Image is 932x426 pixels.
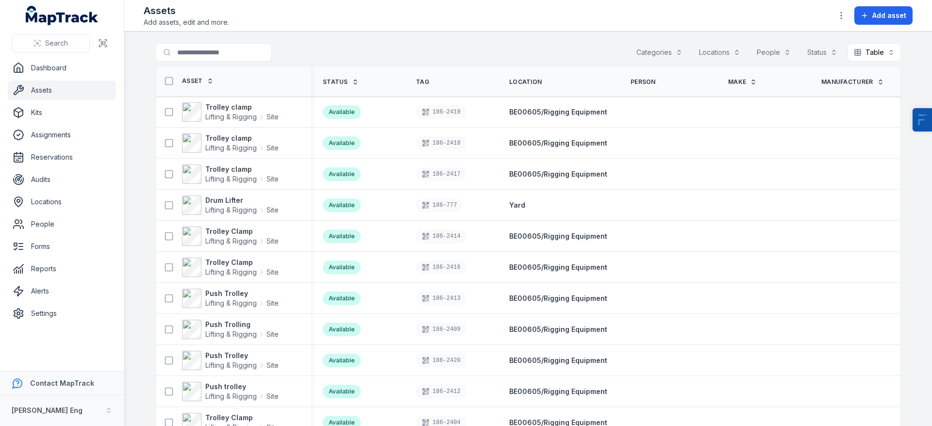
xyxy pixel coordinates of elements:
span: Site [266,329,279,339]
span: Asset [182,77,203,85]
strong: Trolley Clamp [205,413,279,423]
a: Trolley clampLifting & RiggingSite [182,164,279,184]
a: Reports [8,259,116,279]
strong: Trolley Clamp [205,227,279,236]
a: Audits [8,170,116,189]
span: Site [266,205,279,215]
a: Reservations [8,147,116,167]
div: Available [323,198,361,212]
a: BE00605/Rigging Equipment [509,294,607,303]
span: Manufacturer [821,78,873,86]
button: Table [848,43,901,62]
a: Manufacturer [821,78,884,86]
strong: Contact MapTrack [30,379,94,387]
strong: Trolley clamp [205,164,279,174]
span: Tag [416,78,429,86]
strong: Push trolley [205,382,279,392]
span: Site [266,143,279,153]
button: People [750,43,797,62]
span: Site [266,112,279,122]
span: Lifting & Rigging [205,392,257,401]
span: Yard [509,201,525,209]
span: Site [266,298,279,308]
span: BE00605/Rigging Equipment [509,170,607,178]
a: Trolley clampLifting & RiggingSite [182,133,279,153]
span: Site [266,236,279,246]
span: BE00605/Rigging Equipment [509,108,607,116]
a: Locations [8,192,116,212]
button: Add asset [854,6,913,25]
a: Alerts [8,281,116,301]
span: Lifting & Rigging [205,236,257,246]
a: MapTrack [26,6,99,25]
a: Status [323,78,359,86]
span: BE00605/Rigging Equipment [509,356,607,364]
a: Push TrollingLifting & RiggingSite [182,320,279,339]
a: BE00605/Rigging Equipment [509,138,607,148]
a: Asset [182,77,214,85]
div: Available [323,229,361,243]
a: Assets [8,81,116,100]
a: BE00605/Rigging Equipment [509,262,607,272]
div: Available [323,261,361,274]
span: Location [509,78,542,86]
button: Categories [630,43,689,62]
a: Yard [509,200,525,210]
strong: Push Trolley [205,351,279,360]
a: Trolley clampLifting & RiggingSite [182,102,279,122]
span: BE00605/Rigging Equipment [509,139,607,147]
span: Lifting & Rigging [205,329,257,339]
strong: Trolley Clamp [205,258,279,267]
a: Push TrolleyLifting & RiggingSite [182,351,279,370]
a: Push TrolleyLifting & RiggingSite [182,289,279,308]
span: Status [323,78,348,86]
span: Lifting & Rigging [205,174,257,184]
div: 186-2418 [416,136,466,150]
strong: Drum Lifter [205,196,279,205]
div: Available [323,105,361,119]
div: 186-777 [416,198,463,212]
div: Available [323,354,361,367]
span: Lifting & Rigging [205,205,257,215]
div: 186-2414 [416,229,466,243]
a: BE00605/Rigging Equipment [509,387,607,396]
span: BE00605/Rigging Equipment [509,387,607,395]
a: Drum LifterLifting & RiggingSite [182,196,279,215]
span: Lifting & Rigging [205,298,257,308]
div: 186-2409 [416,323,466,336]
span: Site [266,174,279,184]
a: Kits [8,103,116,122]
a: BE00605/Rigging Equipment [509,107,607,117]
a: People [8,214,116,234]
span: BE00605/Rigging Equipment [509,263,607,271]
button: Status [801,43,844,62]
a: Push trolleyLifting & RiggingSite [182,382,279,401]
span: Lifting & Rigging [205,112,257,122]
a: BE00605/Rigging Equipment [509,231,607,241]
div: Available [323,167,361,181]
div: Available [323,292,361,305]
span: Site [266,360,279,370]
a: BE00605/Rigging Equipment [509,169,607,179]
span: Lifting & Rigging [205,267,257,277]
a: BE00605/Rigging Equipment [509,325,607,334]
strong: Trolley clamp [205,133,279,143]
a: Trolley ClampLifting & RiggingSite [182,258,279,277]
div: 186-2413 [416,292,466,305]
div: Available [323,385,361,398]
div: Available [323,136,361,150]
strong: Push Trolley [205,289,279,298]
span: Site [266,392,279,401]
div: 186-2416 [416,261,466,274]
div: 186-2419 [416,105,466,119]
span: Lifting & Rigging [205,360,257,370]
div: Available [323,323,361,336]
span: BE00605/Rigging Equipment [509,325,607,333]
a: Forms [8,237,116,256]
strong: Push Trolling [205,320,279,329]
span: Add assets, edit and more. [144,17,229,27]
span: Person [631,78,656,86]
div: 186-2417 [416,167,466,181]
a: Dashboard [8,58,116,78]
